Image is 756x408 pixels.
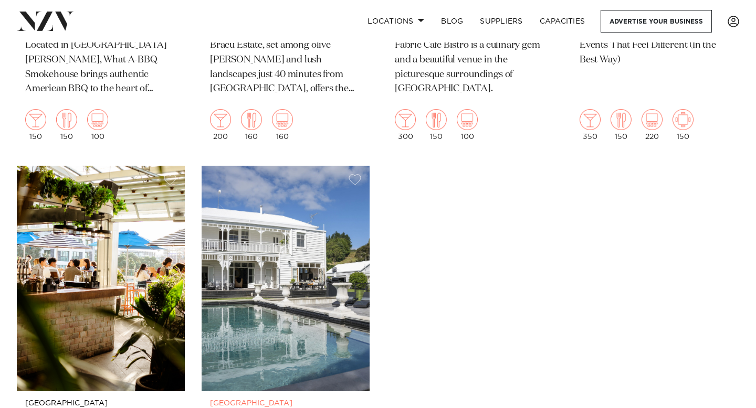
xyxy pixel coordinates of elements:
[241,109,262,141] div: 160
[359,10,433,33] a: Locations
[272,109,293,141] div: 160
[457,109,478,141] div: 100
[580,38,731,68] p: Events That Feel Different (In the Best Way)
[395,109,416,130] img: cocktail.png
[25,109,46,130] img: cocktail.png
[395,109,416,141] div: 300
[87,109,108,141] div: 100
[272,109,293,130] img: theatre.png
[56,109,77,141] div: 150
[210,38,361,97] p: Bracu Estate, set among olive [PERSON_NAME] and lush landscapes just 40 minutes from [GEOGRAPHIC_...
[673,109,694,130] img: meeting.png
[433,10,471,33] a: BLOG
[642,109,663,141] div: 220
[25,38,176,97] p: Located in [GEOGRAPHIC_DATA][PERSON_NAME], What-A-BBQ Smokehouse brings authentic American BBQ to...
[210,400,361,407] small: [GEOGRAPHIC_DATA]
[426,109,447,141] div: 150
[531,10,594,33] a: Capacities
[580,109,601,141] div: 350
[611,109,632,130] img: dining.png
[241,109,262,130] img: dining.png
[210,109,231,141] div: 200
[673,109,694,141] div: 150
[580,109,601,130] img: cocktail.png
[611,109,632,141] div: 150
[642,109,663,130] img: theatre.png
[25,400,176,407] small: [GEOGRAPHIC_DATA]
[87,109,108,130] img: theatre.png
[210,109,231,130] img: cocktail.png
[25,109,46,141] div: 150
[601,10,712,33] a: Advertise your business
[457,109,478,130] img: theatre.png
[426,109,447,130] img: dining.png
[17,12,74,30] img: nzv-logo.png
[395,38,546,97] p: Fabric Cafe Bistro is a culinary gem and a beautiful venue in the picturesque surroundings of [GE...
[471,10,531,33] a: SUPPLIERS
[56,109,77,130] img: dining.png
